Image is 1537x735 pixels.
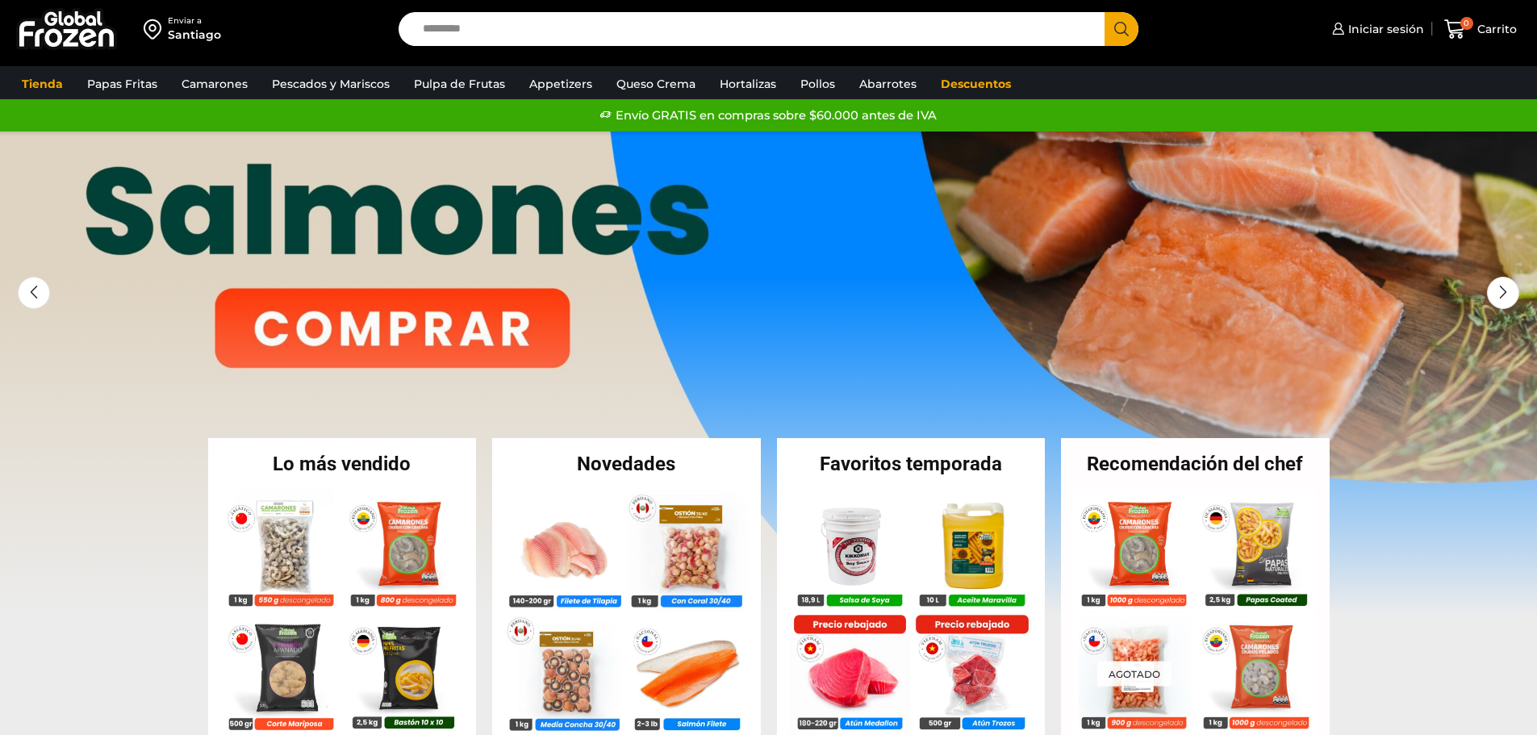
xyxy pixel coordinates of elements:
a: Camarones [173,69,256,99]
a: Descuentos [933,69,1019,99]
div: Enviar a [168,15,221,27]
h2: Favoritos temporada [777,454,1046,474]
a: Iniciar sesión [1328,13,1424,45]
a: Appetizers [521,69,600,99]
div: Previous slide [18,277,50,309]
span: Carrito [1473,21,1517,37]
a: Abarrotes [851,69,925,99]
h2: Recomendación del chef [1061,454,1330,474]
a: Papas Fritas [79,69,165,99]
a: Hortalizas [712,69,784,99]
div: Santiago [168,27,221,43]
a: Pescados y Mariscos [264,69,398,99]
h2: Novedades [492,454,761,474]
span: 0 [1460,17,1473,30]
div: Next slide [1487,277,1519,309]
a: Pollos [792,69,843,99]
img: address-field-icon.svg [144,15,168,43]
a: 0 Carrito [1440,10,1521,48]
a: Queso Crema [608,69,704,99]
a: Pulpa de Frutas [406,69,513,99]
button: Search button [1105,12,1138,46]
p: Agotado [1097,662,1172,687]
a: Tienda [14,69,71,99]
span: Iniciar sesión [1344,21,1424,37]
h2: Lo más vendido [208,454,477,474]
